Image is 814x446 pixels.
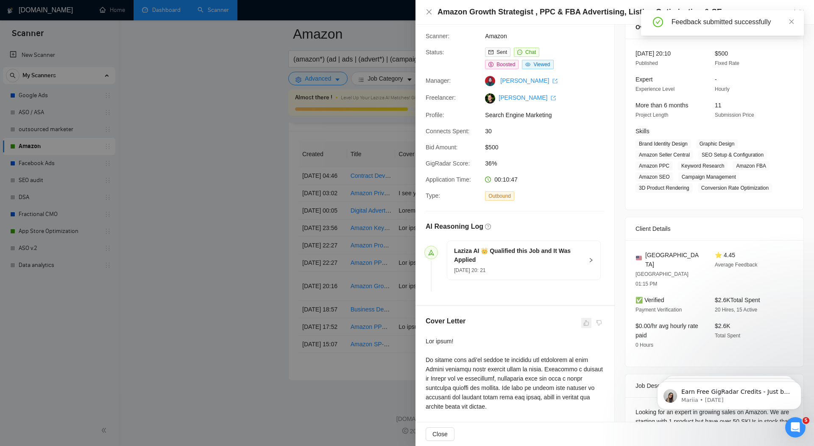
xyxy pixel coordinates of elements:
[432,429,448,439] span: Close
[485,224,491,230] span: question-circle
[636,128,650,135] span: Skills
[636,22,662,32] span: Overview
[789,19,794,25] span: close
[653,17,663,27] span: check-circle
[500,77,558,84] a: [PERSON_NAME] export
[715,307,757,313] span: 20 Hires, 15 Active
[636,271,689,287] span: [GEOGRAPHIC_DATA] 01:15 PM
[636,161,673,171] span: Amazon PPC
[37,33,146,40] p: Message from Mariia, sent 6w ago
[438,7,730,17] h4: Amazon Growth Strategist , PPC & FBA Advertising, Listing Optimization & SEO, Seller Central Expert
[715,76,717,83] span: -
[426,112,444,118] span: Profile:
[533,62,550,67] span: Viewed
[426,222,483,232] h5: AI Reasoning Log
[696,139,738,149] span: Graphic Design
[426,8,432,15] span: close
[494,176,518,183] span: 00:10:47
[485,93,495,104] img: c1ggvvhzv4-VYMujOMOeOswZPknE9dRuz1DQySv16Er8A15XMhSXDpGmfSVHCyPYds
[488,50,493,55] span: mail
[588,258,594,263] span: right
[785,417,806,438] iframe: Intercom live chat
[426,49,444,56] span: Status:
[715,50,728,57] span: $500
[517,50,522,55] span: message
[37,25,146,234] span: Earn Free GigRadar Credits - Just by Sharing Your Story! 💬 Want more credits for sending proposal...
[636,374,793,397] div: Job Description
[485,177,491,182] span: clock-circle
[715,333,740,339] span: Total Spent
[426,176,471,183] span: Application Time:
[636,172,673,182] span: Amazon SEO
[485,191,514,201] span: Outbound
[426,8,432,16] button: Close
[698,150,767,160] span: SEO Setup & Configuration
[733,161,769,171] span: Amazon FBA
[636,183,693,193] span: 3D Product Rendering
[426,77,451,84] span: Manager:
[715,297,760,303] span: $2.6K Total Spent
[715,112,754,118] span: Submission Price
[636,217,793,240] div: Client Details
[644,364,814,423] iframe: Intercom notifications message
[636,307,682,313] span: Payment Verification
[525,62,530,67] span: eye
[426,33,449,39] span: Scanner:
[645,250,701,269] span: [GEOGRAPHIC_DATA]
[636,139,691,149] span: Brand Identity Design
[499,94,556,101] a: [PERSON_NAME] export
[636,50,671,57] span: [DATE] 20:10
[485,110,612,120] span: Search Engine Marketing
[485,126,612,136] span: 30
[672,17,794,27] div: Feedback submitted successfully
[426,160,470,167] span: GigRadar Score:
[496,49,507,55] span: Sent
[428,250,434,255] span: send
[426,192,440,199] span: Type:
[698,183,772,193] span: Conversion Rate Optimization
[551,95,556,101] span: export
[488,62,493,67] span: dollar
[715,323,730,329] span: $2.6K
[715,60,739,66] span: Fixed Rate
[715,102,722,109] span: 11
[761,9,804,16] a: Go to Upworkexport
[678,172,739,182] span: Campaign Management
[485,159,612,168] span: 36%
[636,297,664,303] span: ✅ Verified
[552,79,558,84] span: export
[715,262,758,268] span: Average Feedback
[636,76,652,83] span: Expert
[485,143,612,152] span: $500
[636,255,642,261] img: 🇺🇸
[636,86,675,92] span: Experience Level
[426,128,470,135] span: Connects Spent:
[454,247,583,264] h5: Laziza AI 👑 Qualified this Job and It Was Applied
[678,161,728,171] span: Keyword Research
[426,144,458,151] span: Bid Amount:
[636,102,689,109] span: More than 6 months
[636,342,653,348] span: 0 Hours
[636,112,668,118] span: Project Length
[803,417,809,424] span: 5
[525,49,536,55] span: Chat
[454,267,485,273] span: [DATE] 20: 21
[636,150,693,160] span: Amazon Seller Central
[715,86,730,92] span: Hourly
[485,31,612,41] span: Amazon
[715,252,735,258] span: ⭐ 4.45
[636,323,698,339] span: $0.00/hr avg hourly rate paid
[426,316,466,326] h5: Cover Letter
[426,94,456,101] span: Freelancer:
[426,427,454,441] button: Close
[636,60,658,66] span: Published
[496,62,515,67] span: Boosted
